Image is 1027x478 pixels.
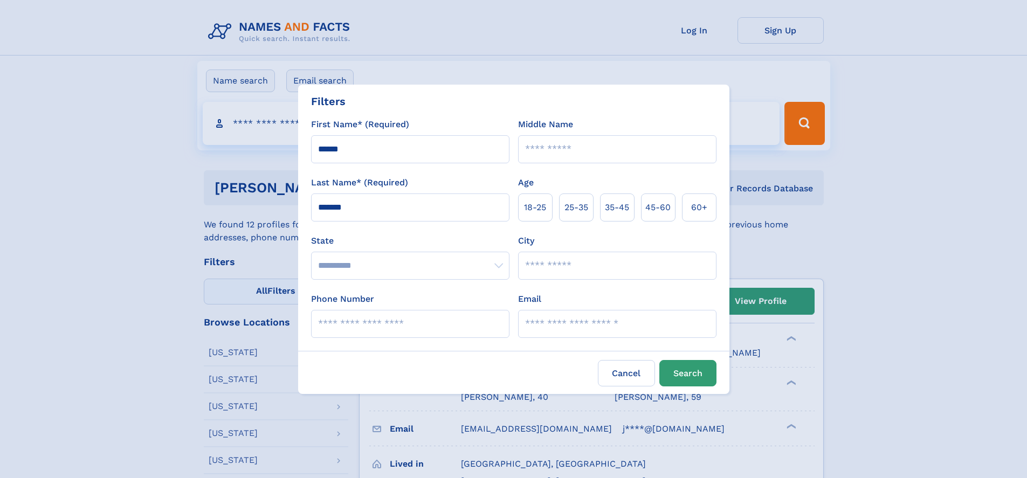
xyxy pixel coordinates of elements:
[518,234,534,247] label: City
[311,93,346,109] div: Filters
[659,360,716,386] button: Search
[598,360,655,386] label: Cancel
[691,201,707,214] span: 60+
[645,201,671,214] span: 45‑60
[518,176,534,189] label: Age
[311,176,408,189] label: Last Name* (Required)
[311,118,409,131] label: First Name* (Required)
[564,201,588,214] span: 25‑35
[311,234,509,247] label: State
[518,118,573,131] label: Middle Name
[605,201,629,214] span: 35‑45
[524,201,546,214] span: 18‑25
[518,293,541,306] label: Email
[311,293,374,306] label: Phone Number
